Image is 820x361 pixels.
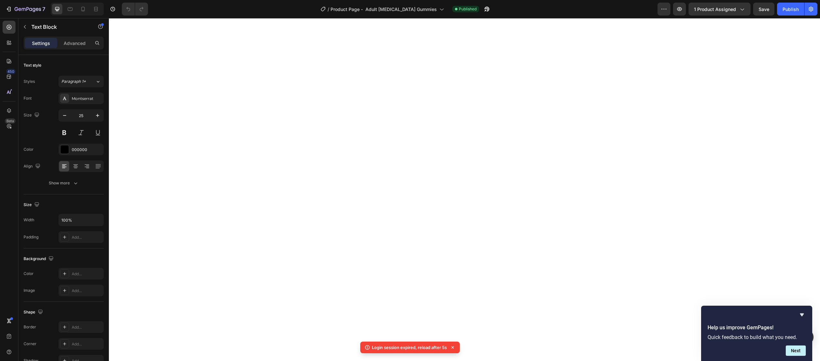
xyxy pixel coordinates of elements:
[24,255,55,263] div: Background
[786,345,806,356] button: Next question
[24,79,35,84] div: Styles
[708,324,806,332] h2: Help us improve GemPages!
[328,6,329,13] span: /
[72,235,102,240] div: Add...
[372,344,447,351] p: Login session expired, reload after 5s
[331,6,437,13] span: Product Page - Adult [MEDICAL_DATA] Gummies
[783,6,799,13] div: Publish
[759,6,769,12] span: Save
[72,96,102,102] div: Montserrat
[5,118,16,124] div: Beta
[459,6,477,12] span: Published
[59,214,103,226] input: Auto
[24,95,32,101] div: Font
[72,271,102,277] div: Add...
[24,324,36,330] div: Border
[122,3,148,16] div: Undo/Redo
[694,6,736,13] span: 1 product assigned
[72,341,102,347] div: Add...
[6,69,16,74] div: 450
[24,201,41,209] div: Size
[24,288,35,293] div: Image
[24,177,104,189] button: Show more
[42,5,45,13] p: 7
[777,3,804,16] button: Publish
[49,180,79,186] div: Show more
[72,324,102,330] div: Add...
[61,79,86,84] span: Paragraph 1*
[72,288,102,294] div: Add...
[753,3,774,16] button: Save
[24,147,34,152] div: Color
[24,271,34,277] div: Color
[708,311,806,356] div: Help us improve GemPages!
[31,23,86,31] p: Text Block
[58,76,104,87] button: Paragraph 1*
[708,334,806,340] p: Quick feedback to build what you need.
[24,341,37,347] div: Corner
[72,147,102,153] div: 000000
[24,234,38,240] div: Padding
[24,162,42,171] div: Align
[24,308,44,317] div: Shape
[798,311,806,319] button: Hide survey
[24,62,41,68] div: Text style
[24,217,34,223] div: Width
[3,3,48,16] button: 7
[64,40,86,47] p: Advanced
[32,40,50,47] p: Settings
[24,111,41,120] div: Size
[689,3,751,16] button: 1 product assigned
